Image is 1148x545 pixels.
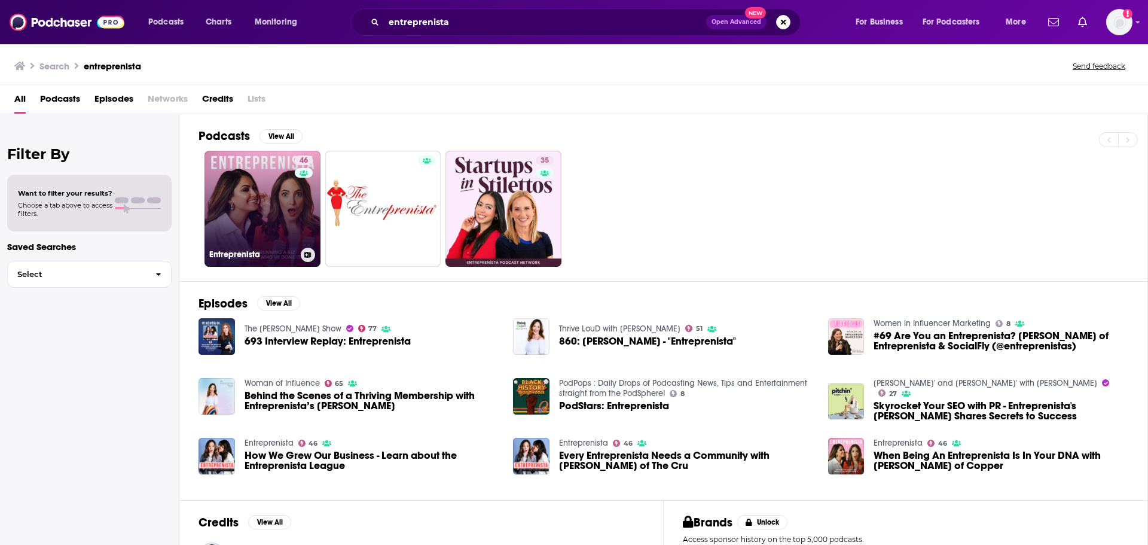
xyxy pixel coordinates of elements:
span: Open Advanced [712,19,761,25]
a: Podcasts [40,89,80,114]
button: Open AdvancedNew [706,15,767,29]
a: 35 [445,151,561,267]
p: Saved Searches [7,241,172,252]
a: 46 [927,440,947,447]
button: open menu [140,13,199,32]
span: New [745,7,767,19]
button: Send feedback [1069,61,1129,71]
h3: entreprenista [84,60,141,72]
span: 35 [541,155,549,167]
span: 46 [309,441,317,446]
span: Logged in as Ashley_Beenen [1106,9,1132,35]
a: 46 [298,440,318,447]
a: 8 [670,390,685,397]
a: PodPops : Daily Drops of Podcasting News, Tips and Entertainment straight from the PodSphere! [559,378,807,398]
span: 46 [938,441,947,446]
a: 77 [358,325,377,332]
h3: Entreprenista [209,249,296,260]
span: Behind the Scenes of a Thriving Membership with Entreprenista’s [PERSON_NAME] [245,391,499,411]
span: 77 [368,326,377,331]
span: Every Entreprenista Needs a Community with [PERSON_NAME] of The Cru [559,450,814,471]
button: Show profile menu [1106,9,1132,35]
button: open menu [847,13,918,32]
span: Want to filter your results? [18,189,112,197]
span: 8 [1006,321,1010,327]
button: open menu [997,13,1041,32]
a: 35 [536,156,554,165]
a: 65 [325,380,344,387]
a: PodStars: Entreprenista [559,401,669,411]
span: Select [8,270,146,278]
span: 65 [335,381,343,386]
button: Select [7,261,172,288]
a: Episodes [94,89,133,114]
span: Choose a tab above to access filters. [18,201,112,218]
img: PodStars: Entreprenista [513,378,549,415]
a: Show notifications dropdown [1043,12,1064,32]
span: 8 [680,391,685,397]
span: When Being An Entreprenista Is In Your DNA with [PERSON_NAME] of Copper [874,450,1128,471]
h3: Search [39,60,69,72]
span: 27 [889,391,897,397]
a: Entreprenista [245,438,294,448]
button: open menu [246,13,313,32]
a: Entreprenista [559,438,608,448]
button: View All [259,129,303,144]
a: 51 [685,325,703,332]
span: Lists [248,89,265,114]
h2: Brands [683,515,732,530]
span: 51 [696,326,703,331]
img: #69 Are You an Entreprenista? Stephanie Cartin of Entreprenista & SocialFly (@entreprenistas) [828,318,865,355]
span: Networks [148,89,188,114]
div: Search podcasts, credits, & more... [362,8,812,36]
button: open menu [915,13,997,32]
a: CreditsView All [199,515,291,530]
a: When Being An Entreprenista Is In Your DNA with Carrie Shaw of Copper [874,450,1128,471]
button: View All [257,296,300,310]
a: How We Grew Our Business - Learn about the Entreprenista League [245,450,499,471]
a: 693 Interview Replay: Entreprenista [199,318,235,355]
a: Every Entreprenista Needs a Community with Tiffany Dufu of The Cru [559,450,814,471]
input: Search podcasts, credits, & more... [384,13,706,32]
img: Every Entreprenista Needs a Community with Tiffany Dufu of The Cru [513,438,549,474]
a: Behind the Scenes of a Thriving Membership with Entreprenista’s Stephanie Cartin [245,391,499,411]
a: EpisodesView All [199,296,300,311]
button: Unlock [737,515,788,529]
a: Skyrocket Your SEO with PR - Entreprenista's Stephanie Cartin Shares Secrets to Success [874,401,1128,421]
span: For Podcasters [923,14,980,31]
a: Entreprenista [874,438,923,448]
span: More [1006,14,1026,31]
img: 860: Stephanie Cartin - "Entreprenista" [513,318,549,355]
a: Credits [202,89,233,114]
span: Monitoring [255,14,297,31]
a: When Being An Entreprenista Is In Your DNA with Carrie Shaw of Copper [828,438,865,474]
span: Podcasts [148,14,184,31]
img: Podchaser - Follow, Share and Rate Podcasts [10,11,124,34]
a: All [14,89,26,114]
a: #69 Are You an Entreprenista? Stephanie Cartin of Entreprenista & SocialFly (@entreprenistas) [874,331,1128,351]
a: Skyrocket Your SEO with PR - Entreprenista's Stephanie Cartin Shares Secrets to Success [828,383,865,420]
a: 693 Interview Replay: Entreprenista [245,336,411,346]
a: 8 [996,320,1010,327]
h2: Episodes [199,296,248,311]
a: 860: Stephanie Cartin - "Entreprenista" [559,336,736,346]
a: How We Grew Our Business - Learn about the Entreprenista League [199,438,235,474]
span: 860: [PERSON_NAME] - "Entreprenista" [559,336,736,346]
img: Behind the Scenes of a Thriving Membership with Entreprenista’s Stephanie Cartin [199,378,235,415]
h2: Podcasts [199,129,250,144]
span: Charts [206,14,231,31]
span: 46 [300,155,308,167]
a: Pitchin' and Sippin' with Lexie Smith [874,378,1097,388]
a: The Kara Goldin Show [245,324,341,334]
